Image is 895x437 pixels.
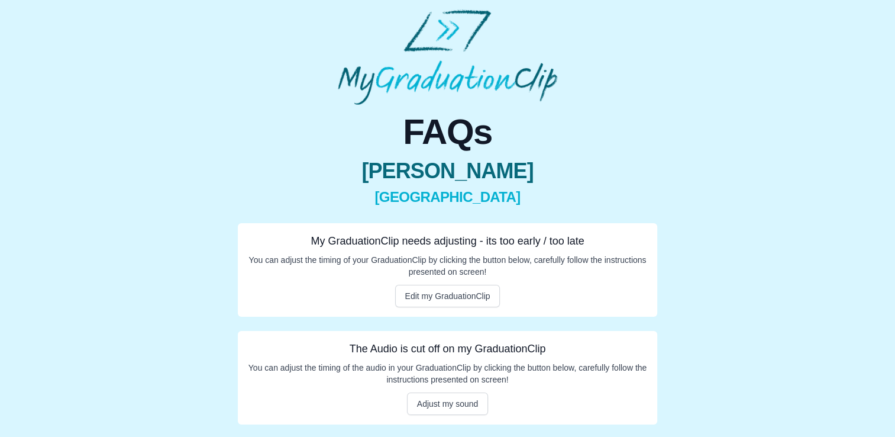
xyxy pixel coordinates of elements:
button: Edit my GraduationClip [395,285,500,307]
img: MyGraduationClip [338,9,557,105]
h3: My GraduationClip needs adjusting - its too early / too late [247,233,648,249]
button: Adjust my sound [407,393,489,415]
span: [GEOGRAPHIC_DATA] [238,188,657,207]
h3: The Audio is cut off on my GraduationClip [247,340,648,357]
span: FAQs [238,114,657,150]
span: [PERSON_NAME] [238,159,657,183]
p: You can adjust the timing of your GraduationClip by clicking the button below, carefully follow t... [247,254,648,278]
p: You can adjust the timing of the audio in your GraduationClip by clicking the button below, caref... [247,362,648,385]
